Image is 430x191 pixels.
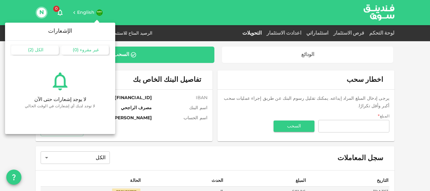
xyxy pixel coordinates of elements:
span: ( 2 ) [28,48,34,52]
span: الإشعارات [48,28,72,34]
span: لا توجد لديك أي إشعارات في الوقت الحالي [25,104,95,110]
span: غير مقروء [80,48,99,52]
span: الكل [35,48,43,52]
span: ( 0 ) [73,48,79,52]
div: لا يوجد إشعارات حتى الآن [34,96,86,104]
